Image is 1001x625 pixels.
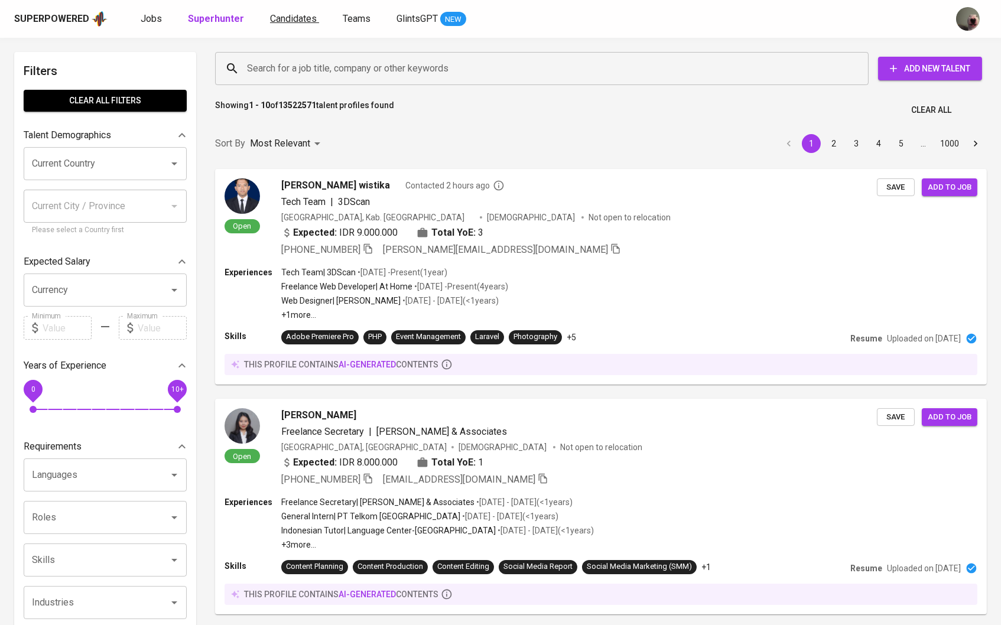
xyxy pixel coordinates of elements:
div: Social Media Marketing (SMM) [587,561,692,572]
a: Superhunter [188,12,246,27]
span: [PHONE_NUMBER] [281,244,360,255]
button: Go to page 4 [869,134,888,153]
span: Clear All filters [33,93,177,108]
p: Requirements [24,440,82,454]
button: Clear All filters [24,90,187,112]
nav: pagination navigation [778,134,987,153]
h6: Filters [24,61,187,80]
a: Open[PERSON_NAME] wistikaContacted 2 hours agoTech Team|3DScan[GEOGRAPHIC_DATA], Kab. [GEOGRAPHIC... [215,169,987,385]
button: Open [166,282,183,298]
span: [PERSON_NAME] & Associates [376,426,507,437]
img: yH5BAEAAAAALAAAAAABAAEAAAIBRAA7 [391,180,401,189]
span: Add to job [928,181,971,194]
div: Requirements [24,435,187,458]
span: 3DScan [338,196,370,207]
p: Uploaded on [DATE] [887,562,961,574]
button: Add to job [922,178,977,197]
div: Content Editing [437,561,489,572]
div: Content Production [357,561,423,572]
p: Not open to relocation [589,211,671,223]
span: GlintsGPT [396,13,438,24]
span: [EMAIL_ADDRESS][DOMAIN_NAME] [383,474,535,485]
span: Tech Team [281,196,326,207]
span: AI-generated [339,590,396,599]
span: [PERSON_NAME] wistika [281,178,390,193]
p: Please select a Country first [32,224,178,236]
div: Expected Salary [24,250,187,274]
div: [GEOGRAPHIC_DATA], [GEOGRAPHIC_DATA] [281,441,447,453]
span: [PERSON_NAME] [281,408,356,422]
p: Skills [225,330,281,342]
p: Most Relevant [250,136,310,151]
p: • [DATE] - Present ( 4 years ) [412,281,508,292]
input: Value [138,316,187,340]
p: Skills [225,560,281,572]
img: 02d019052c42f5b3a9b83b9aa6f7be4d.png [225,408,260,444]
div: [GEOGRAPHIC_DATA], Kab. [GEOGRAPHIC_DATA] [281,211,475,223]
p: Experiences [225,496,281,508]
button: Open [166,155,183,172]
div: Social Media Report [503,561,573,572]
span: [DEMOGRAPHIC_DATA] [459,441,548,453]
a: Candidates [270,12,319,27]
p: +5 [567,331,576,343]
button: Go to next page [966,134,985,153]
span: Teams [343,13,370,24]
button: Open [166,509,183,526]
div: Adobe Premiere Pro [286,331,354,343]
span: 10+ [171,385,183,393]
b: Total YoE: [431,455,476,470]
p: Not open to relocation [560,441,642,453]
div: IDR 9.000.000 [281,226,398,240]
img: app logo [92,10,108,28]
button: Save [877,408,915,427]
img: yH5BAEAAAAALAAAAAABAAEAAAIBRAA7 [550,474,559,483]
p: Experiences [225,266,281,278]
p: Freelance Secretary | [PERSON_NAME] & Associates [281,496,474,508]
button: Open [166,467,183,483]
b: Expected: [293,455,337,470]
span: NEW [440,14,466,25]
p: • [DATE] - [DATE] ( <1 years ) [401,295,499,307]
a: GlintsGPT NEW [396,12,466,27]
b: Superhunter [188,13,244,24]
span: Freelance Secretary [281,426,364,437]
p: Web Designer | [PERSON_NAME] [281,295,401,307]
button: Add to job [922,408,977,427]
span: Candidates [270,13,317,24]
p: Showing of talent profiles found [215,99,394,121]
button: Add New Talent [878,57,982,80]
div: Laravel [475,331,499,343]
b: Total YoE: [431,226,476,240]
div: Talent Demographics [24,123,187,147]
b: Expected: [293,226,337,240]
span: Open [229,451,256,461]
p: Resume [850,333,882,344]
img: aji.muda@glints.com [956,7,980,31]
p: +1 more ... [281,309,508,321]
button: Go to page 3 [847,134,866,153]
p: Expected Salary [24,255,90,269]
div: Photography [513,331,557,343]
p: General Intern | PT Telkom [GEOGRAPHIC_DATA] [281,510,460,522]
span: 0 [31,385,35,393]
img: yH5BAEAAAAALAAAAAABAAEAAAIBRAA7 [357,409,367,419]
img: 3eed44ec19ec7ec3fa4a317057af03b0.jpg [225,178,260,214]
div: Superpowered [14,12,89,26]
span: [DEMOGRAPHIC_DATA] [487,211,577,223]
p: Resume [850,562,882,574]
button: Open [166,552,183,568]
a: Jobs [141,12,164,27]
span: | [330,195,333,209]
button: page 1 [802,134,821,153]
span: Jobs [141,13,162,24]
p: Years of Experience [24,359,106,373]
p: +3 more ... [281,539,594,551]
input: Value [43,316,92,340]
span: AI-generated [339,360,396,369]
a: Superpoweredapp logo [14,10,108,28]
span: Save [883,411,909,424]
p: Sort By [215,136,245,151]
div: Event Management [396,331,461,343]
p: this profile contains contents [244,359,438,370]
